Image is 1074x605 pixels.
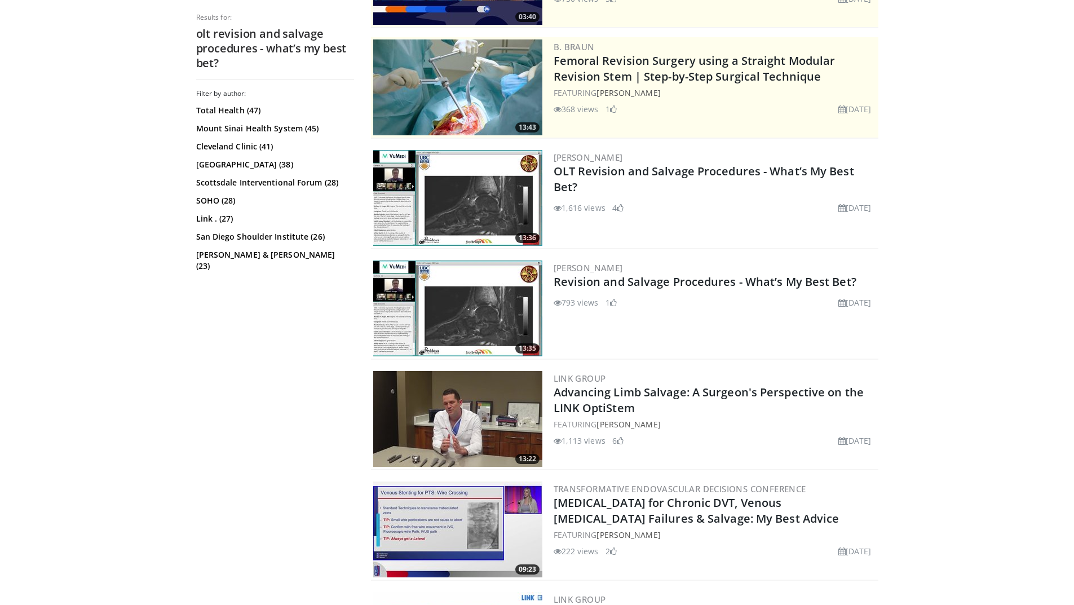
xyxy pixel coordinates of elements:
[554,529,876,541] div: FEATURING
[515,564,540,575] span: 09:23
[605,103,617,115] li: 1
[612,202,624,214] li: 4
[554,202,605,214] li: 1,616 views
[373,150,542,246] img: 9c8565dd-a092-4698-9a83-50f194386e26.300x170_q85_crop-smart_upscale.jpg
[196,123,351,134] a: Mount Sinai Health System (45)
[373,371,542,467] a: 13:22
[838,202,872,214] li: [DATE]
[554,373,606,384] a: LINK Group
[554,495,839,526] a: [MEDICAL_DATA] for Chronic DVT, Venous [MEDICAL_DATA] Failures & Salvage: My Best Advice
[596,87,660,98] a: [PERSON_NAME]
[554,53,836,84] a: Femoral Revision Surgery using a Straight Modular Revision Stem | Step-by-Step Surgical Technique
[554,418,876,430] div: FEATURING
[554,103,599,115] li: 368 views
[554,483,806,494] a: Transformative Endovascular Decisions Conference
[373,482,542,577] a: 09:23
[554,274,856,289] a: Revision and Salvage Procedures - What’s My Best Bet?
[196,249,351,272] a: [PERSON_NAME] & [PERSON_NAME] (23)
[515,122,540,133] span: 13:43
[612,435,624,447] li: 6
[596,419,660,430] a: [PERSON_NAME]
[373,39,542,135] a: 13:43
[373,260,542,356] img: 245e0eaa-f7ba-4f94-9983-1e0ab7f467eb.300x170_q85_crop-smart_upscale.jpg
[196,13,354,22] p: Results for:
[373,39,542,135] img: 4275ad52-8fa6-4779-9598-00e5d5b95857.300x170_q85_crop-smart_upscale.jpg
[554,594,606,605] a: LINK Group
[554,152,623,163] a: [PERSON_NAME]
[554,297,599,308] li: 793 views
[196,141,351,152] a: Cleveland Clinic (41)
[196,105,351,116] a: Total Health (47)
[554,262,623,273] a: [PERSON_NAME]
[196,89,354,98] h3: Filter by author:
[838,297,872,308] li: [DATE]
[196,159,351,170] a: [GEOGRAPHIC_DATA] (38)
[554,87,876,99] div: FEATURING
[596,529,660,540] a: [PERSON_NAME]
[554,41,595,52] a: B. Braun
[554,164,854,195] a: OLT Revision and Salvage Procedures - What’s My Best Bet?
[515,233,540,243] span: 13:36
[605,545,617,557] li: 2
[373,371,542,467] img: 91dfc922-c2bf-4361-82c1-69cfa007639f.300x170_q85_crop-smart_upscale.jpg
[515,454,540,464] span: 13:22
[196,213,351,224] a: Link . (27)
[605,297,617,308] li: 1
[838,103,872,115] li: [DATE]
[196,27,354,70] h2: olt revision and salvage procedures - what’s my best bet?
[838,435,872,447] li: [DATE]
[554,435,605,447] li: 1,113 views
[196,195,351,206] a: SOHO (28)
[373,260,542,356] a: 13:35
[196,177,351,188] a: Scottsdale Interventional Forum (28)
[515,343,540,354] span: 13:35
[838,545,872,557] li: [DATE]
[554,545,599,557] li: 222 views
[554,385,864,416] a: Advancing Limb Salvage: A Surgeon's Perspective on the LINK OptiStem
[515,12,540,22] span: 03:40
[373,150,542,246] a: 13:36
[196,231,351,242] a: San Diego Shoulder Institute (26)
[373,482,542,577] img: e83a4847-d373-4c9f-91ea-07fa6fd647df.300x170_q85_crop-smart_upscale.jpg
